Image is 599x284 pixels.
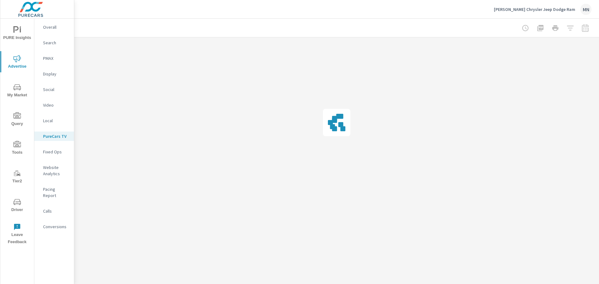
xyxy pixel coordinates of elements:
p: Conversions [43,224,69,230]
div: Social [34,85,74,94]
p: PureCars TV [43,133,69,139]
div: Fixed Ops [34,147,74,156]
span: Tier2 [2,170,32,185]
span: Tools [2,141,32,156]
p: PMAX [43,55,69,61]
p: Display [43,71,69,77]
p: Social [43,86,69,93]
div: Search [34,38,74,47]
p: Overall [43,24,69,30]
div: Pacing Report [34,185,74,200]
span: PURE Insights [2,26,32,41]
p: Fixed Ops [43,149,69,155]
span: Leave Feedback [2,223,32,246]
p: Pacing Report [43,186,69,199]
p: Website Analytics [43,164,69,177]
p: Local [43,118,69,124]
div: Video [34,100,74,110]
div: MN [580,4,592,15]
div: Conversions [34,222,74,231]
div: PureCars TV [34,132,74,141]
p: Calls [43,208,69,214]
p: Search [43,40,69,46]
div: Calls [34,206,74,216]
div: PMAX [34,54,74,63]
div: nav menu [0,19,34,248]
p: [PERSON_NAME] Chrysler Jeep Dodge Ram [494,7,575,12]
span: Driver [2,198,32,214]
span: My Market [2,84,32,99]
span: Query [2,112,32,128]
div: Local [34,116,74,125]
div: Website Analytics [34,163,74,178]
div: Overall [34,22,74,32]
div: Display [34,69,74,79]
p: Video [43,102,69,108]
span: Advertise [2,55,32,70]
